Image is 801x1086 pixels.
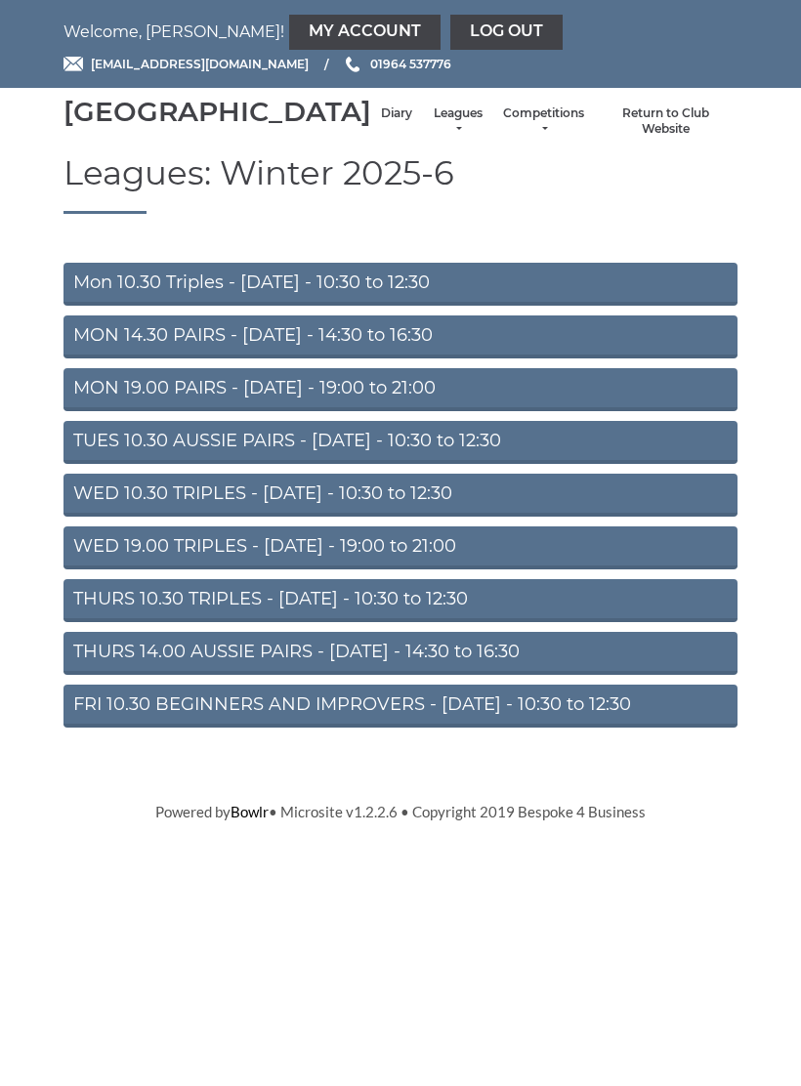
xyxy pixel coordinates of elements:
[432,105,484,138] a: Leagues
[63,685,738,728] a: FRI 10.30 BEGINNERS AND IMPROVERS - [DATE] - 10:30 to 12:30
[63,526,738,569] a: WED 19.00 TRIPLES - [DATE] - 19:00 to 21:00
[63,15,738,50] nav: Welcome, [PERSON_NAME]!
[343,55,451,73] a: Phone us 01964 537776
[63,55,309,73] a: Email [EMAIL_ADDRESS][DOMAIN_NAME]
[346,57,359,72] img: Phone us
[63,632,738,675] a: THURS 14.00 AUSSIE PAIRS - [DATE] - 14:30 to 16:30
[604,105,728,138] a: Return to Club Website
[503,105,584,138] a: Competitions
[63,155,738,214] h1: Leagues: Winter 2025-6
[370,57,451,71] span: 01964 537776
[155,803,646,820] span: Powered by • Microsite v1.2.2.6 • Copyright 2019 Bespoke 4 Business
[91,57,309,71] span: [EMAIL_ADDRESS][DOMAIN_NAME]
[63,368,738,411] a: MON 19.00 PAIRS - [DATE] - 19:00 to 21:00
[289,15,441,50] a: My Account
[63,97,371,127] div: [GEOGRAPHIC_DATA]
[381,105,412,122] a: Diary
[63,57,83,71] img: Email
[450,15,563,50] a: Log out
[63,315,738,358] a: MON 14.30 PAIRS - [DATE] - 14:30 to 16:30
[63,474,738,517] a: WED 10.30 TRIPLES - [DATE] - 10:30 to 12:30
[63,263,738,306] a: Mon 10.30 Triples - [DATE] - 10:30 to 12:30
[63,421,738,464] a: TUES 10.30 AUSSIE PAIRS - [DATE] - 10:30 to 12:30
[231,803,269,820] a: Bowlr
[63,579,738,622] a: THURS 10.30 TRIPLES - [DATE] - 10:30 to 12:30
